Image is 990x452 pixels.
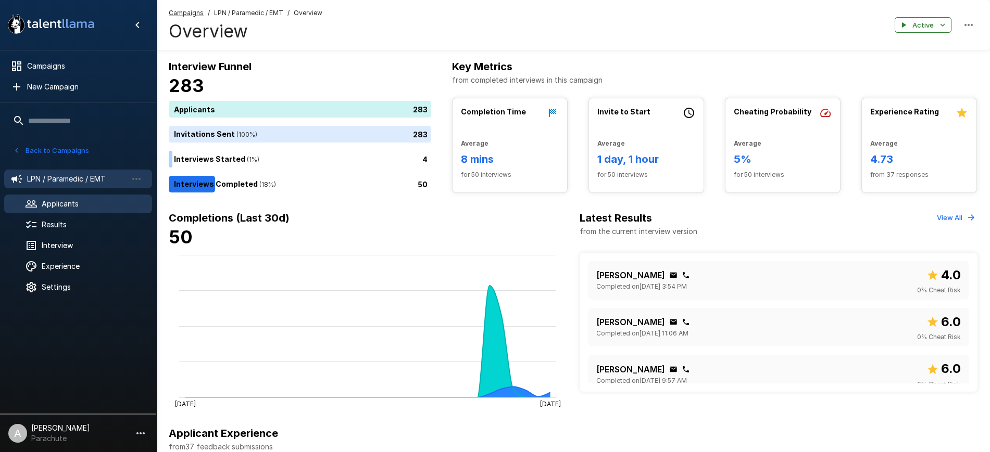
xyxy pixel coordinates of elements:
span: 0 % Cheat Risk [917,285,961,295]
span: 0 % Cheat Risk [917,379,961,390]
span: Overall score out of 10 [926,265,961,285]
b: Completion Time [461,107,526,116]
div: Click to copy [682,365,690,373]
b: Applicant Experience [169,427,278,440]
span: from 37 responses [870,170,968,180]
span: Completed on [DATE] 11:06 AM [596,328,688,339]
b: 283 [169,75,204,96]
span: Overall score out of 10 [926,359,961,379]
b: Average [461,139,488,147]
b: 6.0 [941,361,961,376]
p: from completed interviews in this campaign [452,75,978,85]
h4: Overview [169,20,322,42]
button: View All [934,210,978,226]
tspan: [DATE] [175,399,196,407]
span: 0 % Cheat Risk [917,332,961,342]
h6: 8 mins [461,151,559,167]
span: / [208,8,210,18]
p: [PERSON_NAME] [596,316,665,328]
b: Invite to Start [597,107,650,116]
button: Active [895,17,951,33]
span: / [287,8,290,18]
span: LPN / Paramedic / EMT [214,8,283,18]
b: Completions (Last 30d) [169,212,290,224]
b: Average [597,139,625,147]
span: Overall score out of 10 [926,312,961,332]
p: 283 [413,104,428,115]
span: for 50 interviews [597,170,695,180]
div: Click to copy [682,271,690,279]
b: Interview Funnel [169,60,252,73]
p: from 37 feedback submissions [169,442,978,452]
span: Completed on [DATE] 3:54 PM [596,281,687,292]
b: 50 [169,226,193,248]
p: [PERSON_NAME] [596,363,665,376]
p: from the current interview version [580,226,697,237]
h6: 1 day, 1 hour [597,151,695,167]
span: Overview [294,8,322,18]
u: Campaigns [169,9,204,17]
b: 6.0 [941,314,961,329]
b: Cheating Probability [734,107,811,116]
div: Click to copy [669,365,678,373]
p: 50 [418,179,428,190]
b: Average [734,139,761,147]
div: Click to copy [669,271,678,279]
p: [PERSON_NAME] [596,269,665,281]
tspan: [DATE] [540,399,561,407]
span: Completed on [DATE] 9:57 AM [596,376,687,386]
b: Experience Rating [870,107,939,116]
b: Average [870,139,898,147]
p: 4 [422,154,428,165]
b: 4.0 [941,267,961,282]
h6: 5% [734,151,832,167]
h6: 4.73 [870,151,968,167]
p: 283 [413,129,428,140]
b: Latest Results [580,212,652,224]
span: for 50 interviews [734,170,832,180]
div: Click to copy [669,318,678,326]
div: Click to copy [682,318,690,326]
b: Key Metrics [452,60,512,73]
span: for 50 interviews [461,170,559,180]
